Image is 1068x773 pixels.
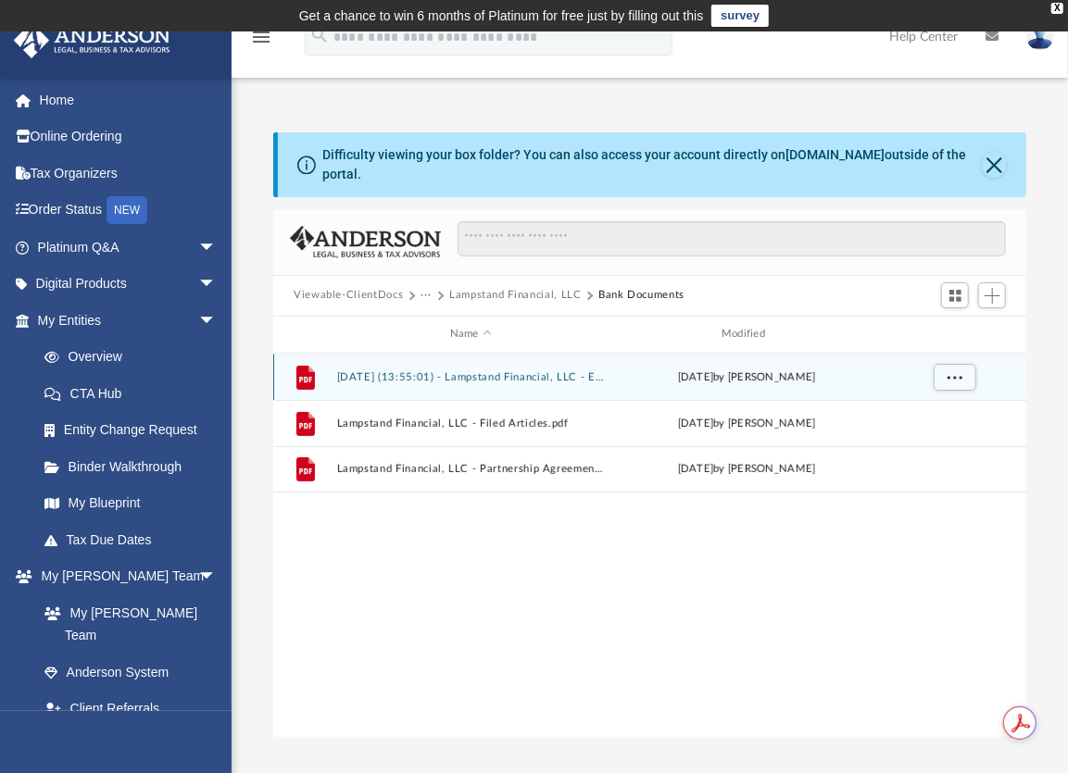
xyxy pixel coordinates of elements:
span: arrow_drop_down [198,302,235,340]
img: Anderson Advisors Platinum Portal [8,22,176,58]
div: [DATE] by [PERSON_NAME] [613,368,881,385]
img: User Pic [1026,23,1054,50]
a: My [PERSON_NAME] Team [26,594,226,654]
span: arrow_drop_down [198,229,235,267]
button: More options [934,363,976,391]
a: Online Ordering [13,118,245,156]
a: Digital Productsarrow_drop_down [13,266,245,303]
div: [DATE] by [PERSON_NAME] [613,415,881,431]
div: grid [273,354,1026,738]
a: survey [711,5,769,27]
button: Lampstand Financial, LLC [449,287,582,304]
a: Entity Change Request [26,412,245,449]
button: Switch to Grid View [941,282,969,308]
a: Anderson System [26,654,235,691]
a: My Entitiesarrow_drop_down [13,302,245,339]
div: Modified [612,326,881,343]
a: Overview [26,339,245,376]
input: Search files and folders [458,221,1006,256]
a: My [PERSON_NAME] Teamarrow_drop_down [13,558,235,595]
div: Difficulty viewing your box folder? You can also access your account directly on outside of the p... [322,145,982,184]
button: Add [978,282,1006,308]
a: Tax Due Dates [26,521,245,558]
a: menu [250,35,272,48]
div: id [888,326,1018,343]
i: menu [250,26,272,48]
div: [DATE] by [PERSON_NAME] [613,461,881,478]
i: search [309,25,330,45]
div: NEW [107,196,147,224]
button: Lampstand Financial, LLC - Filed Articles.pdf [337,418,605,430]
button: ··· [421,287,433,304]
a: Tax Organizers [13,155,245,192]
button: [DATE] (13:55:01) - Lampstand Financial, LLC - EIN Letter from IRS.pdf [337,371,605,383]
span: arrow_drop_down [198,558,235,596]
div: id [282,326,328,343]
a: [DOMAIN_NAME] [785,147,885,162]
button: Viewable-ClientDocs [294,287,403,304]
a: Client Referrals [26,691,235,728]
a: Order StatusNEW [13,192,245,230]
div: close [1051,3,1063,14]
button: Bank Documents [598,287,685,304]
button: Lampstand Financial, LLC - Partnership Agreement - DocuSigned.pdf [337,463,605,475]
span: arrow_drop_down [198,266,235,304]
div: Get a chance to win 6 months of Platinum for free just by filling out this [299,5,704,27]
a: Binder Walkthrough [26,448,245,485]
div: Name [336,326,605,343]
button: Close [982,152,1007,178]
a: Home [13,81,245,118]
a: Platinum Q&Aarrow_drop_down [13,229,245,266]
a: My Blueprint [26,485,235,522]
a: CTA Hub [26,375,245,412]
